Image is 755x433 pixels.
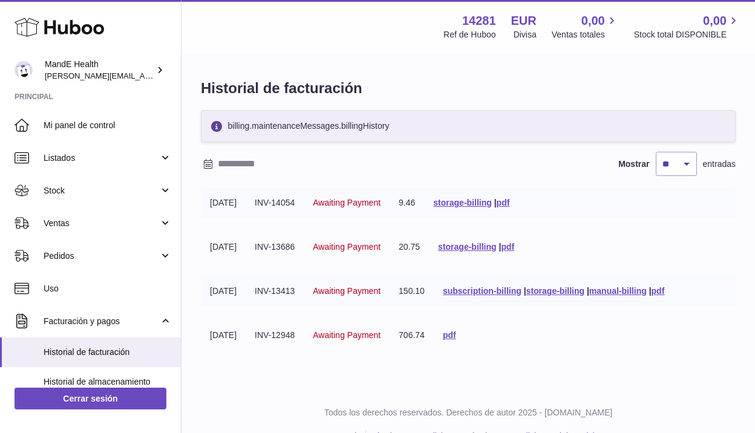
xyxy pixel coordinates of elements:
[552,29,619,41] span: Ventas totales
[497,198,510,207] a: pdf
[634,29,740,41] span: Stock total DISPONIBLE
[44,185,159,197] span: Stock
[589,286,647,296] a: manual-billing
[524,286,526,296] span: |
[201,321,246,350] td: [DATE]
[581,13,605,29] span: 0,00
[390,321,434,350] td: 706.74
[246,232,304,262] td: INV-13686
[201,232,246,262] td: [DATE]
[433,198,491,207] a: storage-billing
[652,286,665,296] a: pdf
[443,29,495,41] div: Ref de Huboo
[45,59,154,82] div: MandE Health
[44,283,172,295] span: Uso
[15,61,33,79] img: luis.mendieta@mandehealth.com
[44,347,172,358] span: Historial de facturación
[313,330,381,340] span: Awaiting Payment
[201,276,246,306] td: [DATE]
[201,79,736,98] h1: Historial de facturación
[390,232,429,262] td: 20.75
[246,276,304,306] td: INV-13413
[587,286,589,296] span: |
[44,376,172,388] span: Historial de almacenamiento
[494,198,497,207] span: |
[498,242,501,252] span: |
[703,158,736,170] span: entradas
[443,330,456,340] a: pdf
[44,218,159,229] span: Ventas
[313,286,381,296] span: Awaiting Payment
[634,13,740,41] a: 0,00 Stock total DISPONIBLE
[438,242,496,252] a: storage-billing
[44,152,159,164] span: Listados
[618,158,649,170] label: Mostrar
[44,120,172,131] span: Mi panel de control
[191,407,745,418] p: Todos los derechos reservados. Derechos de autor 2025 - [DOMAIN_NAME]
[45,71,307,80] span: [PERSON_NAME][EMAIL_ADDRESS][PERSON_NAME][DOMAIN_NAME]
[703,13,727,29] span: 0,00
[552,13,619,41] a: 0,00 Ventas totales
[462,13,496,29] strong: 14281
[246,188,304,218] td: INV-14054
[246,321,304,350] td: INV-12948
[511,13,537,29] strong: EUR
[390,276,434,306] td: 150.10
[501,242,514,252] a: pdf
[514,29,537,41] div: Divisa
[201,110,736,142] div: billing.maintenanceMessages.billingHistory
[443,286,521,296] a: subscription-billing
[313,198,381,207] span: Awaiting Payment
[44,316,159,327] span: Facturación y pagos
[201,188,246,218] td: [DATE]
[15,388,166,409] a: Cerrar sesión
[649,286,652,296] span: |
[313,242,381,252] span: Awaiting Payment
[526,286,584,296] a: storage-billing
[44,250,159,262] span: Pedidos
[390,188,424,218] td: 9.46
